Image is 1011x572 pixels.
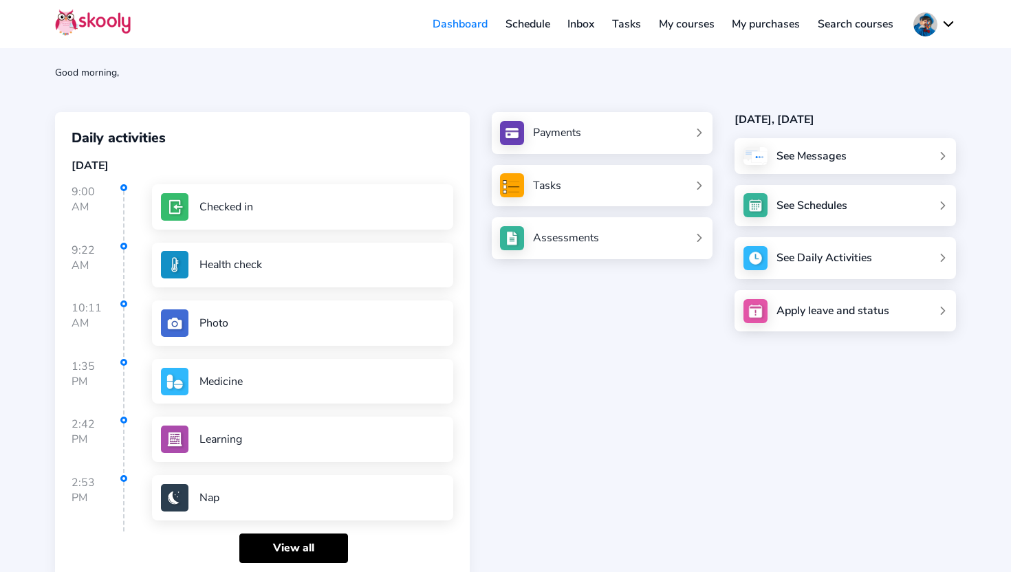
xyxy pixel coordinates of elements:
[776,250,872,265] div: See Daily Activities
[72,316,123,331] div: AM
[161,309,188,337] img: photo.jpg
[603,13,650,35] a: Tasks
[809,13,902,35] a: Search courses
[239,533,348,563] a: View all
[913,12,956,36] button: chevron down outline
[735,112,956,127] div: [DATE], [DATE]
[424,13,497,35] a: Dashboard
[72,184,124,241] div: 9:00
[72,359,124,415] div: 1:35
[723,13,809,35] a: My purchases
[743,246,768,270] img: activity.jpg
[72,374,123,389] div: PM
[161,426,188,453] img: learning.jpg
[533,178,561,193] div: Tasks
[72,129,166,147] span: Daily activities
[199,490,219,505] div: Nap
[533,230,599,245] div: Assessments
[72,158,453,173] div: [DATE]
[199,374,243,389] div: Medicine
[199,432,242,447] div: Learning
[743,299,768,323] img: apply_leave.jpg
[72,300,124,357] div: 10:11
[161,368,188,395] img: medicine.jpg
[199,257,262,272] div: Health check
[199,199,253,214] div: Checked in
[161,251,188,278] img: temperature.jpg
[72,258,123,273] div: AM
[72,243,124,299] div: 9:22
[161,193,188,221] img: checkin.jpg
[199,316,228,331] div: Photo
[161,484,188,511] img: nap.jpg
[55,9,131,36] img: Skooly
[497,13,559,35] a: Schedule
[72,475,124,531] div: 2:53
[500,226,704,250] a: Assessments
[500,173,704,197] a: Tasks
[533,125,581,140] div: Payments
[776,198,847,213] div: See Schedules
[735,290,956,332] a: Apply leave and status
[72,490,123,505] div: PM
[500,121,704,145] a: Payments
[72,417,124,473] div: 2:42
[559,13,604,35] a: Inbox
[650,13,724,35] a: My courses
[72,432,123,447] div: PM
[72,199,123,214] div: AM
[500,121,524,145] img: payments.jpg
[743,193,768,217] img: schedule.jpg
[500,226,524,250] img: assessments.jpg
[735,237,956,279] a: See Daily Activities
[743,147,768,165] img: message_icon.svg
[776,303,889,318] div: Apply leave and status
[55,66,956,79] div: Good morning,
[776,148,847,164] div: See Messages
[500,173,524,197] img: tasksForMpWeb.png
